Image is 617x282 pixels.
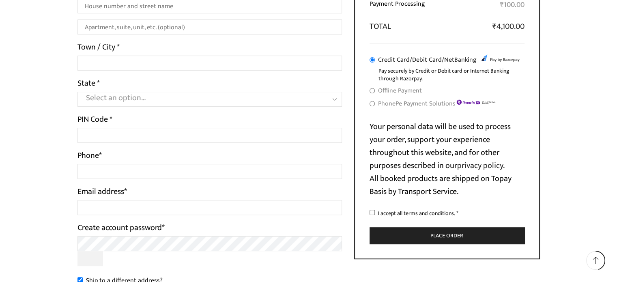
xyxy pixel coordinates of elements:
abbr: required [456,209,458,218]
label: Town / City [77,41,120,54]
button: Show password [77,251,103,266]
span: I accept all terms and conditions. [378,209,455,218]
input: I accept all terms and conditions. * [370,210,375,215]
th: Total [370,15,471,33]
img: PhonePe Payment Solutions [456,99,496,105]
label: Create account password [77,221,165,234]
label: PIN Code [77,113,112,126]
span: Select an option… [86,91,146,105]
img: Credit Card/Debit Card/NetBanking [479,53,520,64]
input: Apartment, suite, unit, etc. (optional) [77,19,342,34]
label: PhonePe Payment Solutions [378,98,496,110]
label: Offline Payment [378,85,422,97]
bdi: 4,100.00 [492,20,525,33]
label: Email address [77,185,127,198]
p: Your personal data will be used to process your order, support your experience throughout this we... [370,120,525,198]
label: Credit Card/Debit Card/NetBanking [378,54,522,66]
label: Phone [77,149,102,162]
span: State [77,92,342,107]
button: Place order [370,227,525,244]
a: privacy policy [457,159,503,172]
label: State [77,77,100,90]
p: Pay securely by Credit or Debit card or Internet Banking through Razorpay. [378,67,525,83]
span: ₹ [492,20,497,33]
